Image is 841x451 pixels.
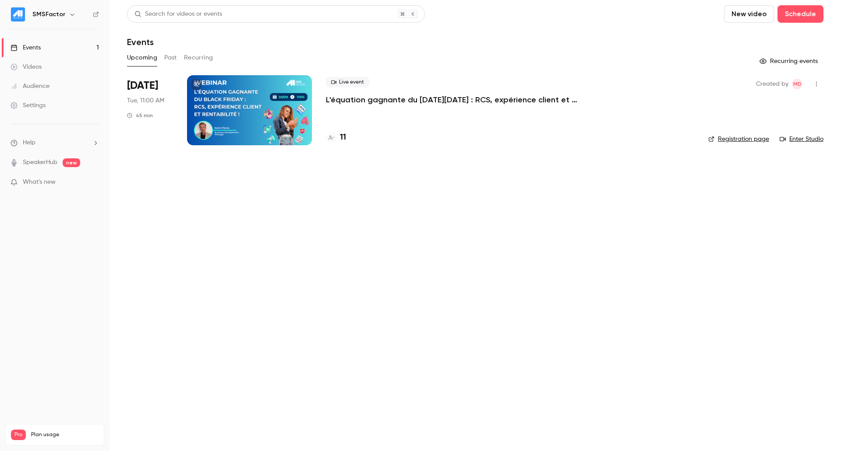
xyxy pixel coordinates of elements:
h1: Events [127,37,154,47]
a: L'équation gagnante du [DATE][DATE] : RCS, expérience client et rentabilité ! [326,94,589,105]
iframe: Noticeable Trigger [88,178,99,186]
div: Sep 30 Tue, 11:00 AM (Europe/Paris) [127,75,173,145]
a: 11 [326,132,346,143]
div: 45 min [127,112,153,119]
h6: SMSFactor [32,10,65,19]
button: Recurring [184,51,213,65]
button: Recurring events [756,54,823,68]
div: Settings [11,101,46,110]
span: [DATE] [127,79,158,93]
button: Schedule [777,5,823,23]
h4: 11 [340,132,346,143]
a: Registration page [708,135,769,143]
div: Audience [11,82,49,91]
span: Help [23,138,35,147]
span: Marie Delamarre [792,79,802,89]
a: SpeakerHub [23,158,57,167]
a: Enter Studio [780,135,823,143]
div: Events [11,43,41,52]
button: Upcoming [127,51,157,65]
button: Past [164,51,177,65]
span: Live event [326,77,369,87]
button: New video [724,5,774,23]
li: help-dropdown-opener [11,138,99,147]
span: Tue, 11:00 AM [127,96,164,105]
span: new [63,158,80,167]
div: Videos [11,63,42,71]
span: What's new [23,178,56,187]
span: MD [793,79,802,89]
span: Plan usage [31,431,99,438]
div: Search for videos or events [134,10,222,19]
img: SMSFactor [11,7,25,21]
span: Created by [756,79,788,89]
span: Pro [11,430,26,440]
